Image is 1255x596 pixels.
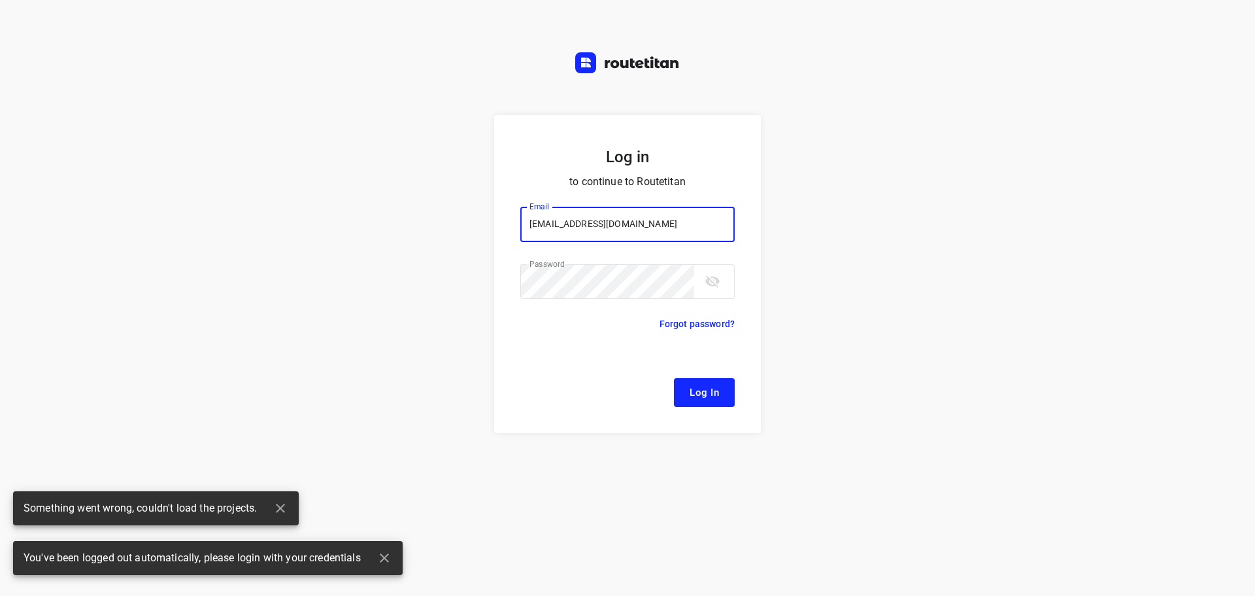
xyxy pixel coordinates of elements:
p: Forgot password? [660,316,735,332]
img: Routetitan [575,52,680,73]
span: Log In [690,384,719,401]
span: Something went wrong, couldn't load the projects. [24,501,257,516]
p: to continue to Routetitan [520,173,735,191]
button: Log In [674,378,735,407]
button: toggle password visibility [699,268,726,294]
span: You've been logged out automatically, please login with your credentials [24,551,361,566]
h5: Log in [520,147,735,167]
